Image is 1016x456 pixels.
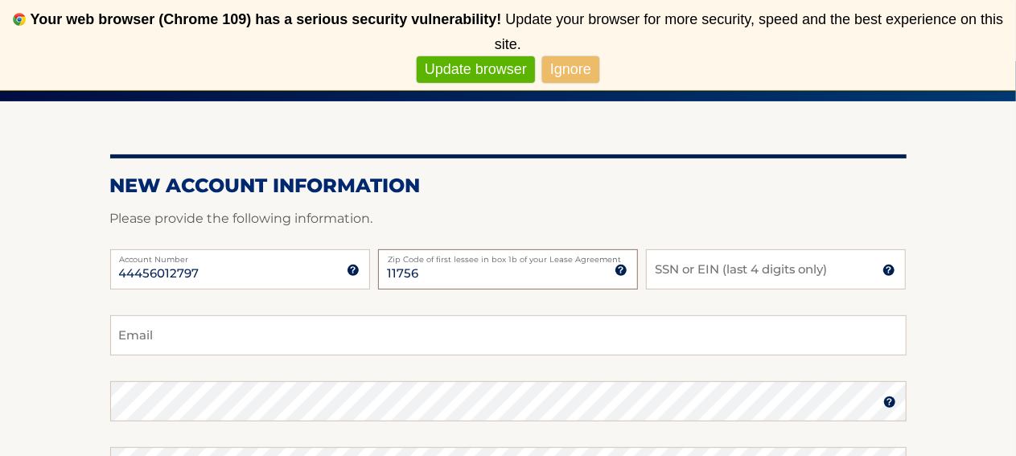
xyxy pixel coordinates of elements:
[110,207,907,230] p: Please provide the following information.
[31,11,502,27] b: Your web browser (Chrome 109) has a serious security vulnerability!
[347,264,360,277] img: tooltip.svg
[883,396,896,409] img: tooltip.svg
[110,315,907,355] input: Email
[378,249,638,290] input: Zip Code
[110,249,370,262] label: Account Number
[646,249,906,290] input: SSN or EIN (last 4 digits only)
[417,56,535,83] a: Update browser
[495,11,1003,52] span: Update your browser for more security, speed and the best experience on this site.
[615,264,627,277] img: tooltip.svg
[882,264,895,277] img: tooltip.svg
[542,56,599,83] a: Ignore
[378,249,638,262] label: Zip Code of first lessee in box 1b of your Lease Agreement
[110,249,370,290] input: Account Number
[110,174,907,198] h2: New Account Information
